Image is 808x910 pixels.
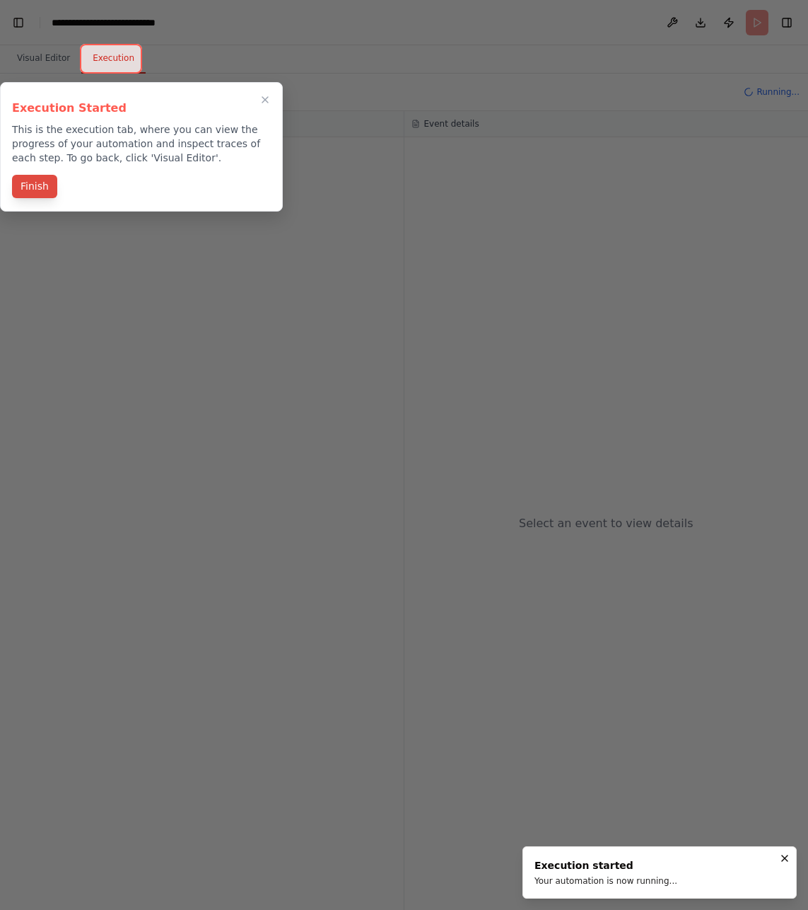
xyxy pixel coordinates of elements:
button: Finish [12,175,57,198]
button: Close walkthrough [257,91,274,108]
div: Execution started [534,858,677,872]
div: Your automation is now running... [534,875,677,887]
button: Hide left sidebar [8,13,28,33]
p: This is the execution tab, where you can view the progress of your automation and inspect traces ... [12,122,271,165]
h3: Execution Started [12,100,271,117]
